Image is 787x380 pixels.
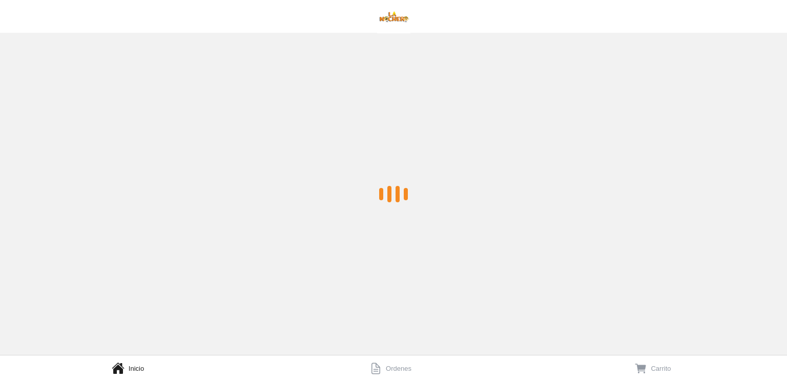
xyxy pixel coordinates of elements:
[525,355,787,380] a: Carrito
[651,365,671,372] span: Carrito
[386,365,411,372] span: Ordenes
[369,362,382,375] button: 
[634,362,647,375] button: 
[262,355,525,380] a: Ordenes
[129,365,144,372] span: Inicio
